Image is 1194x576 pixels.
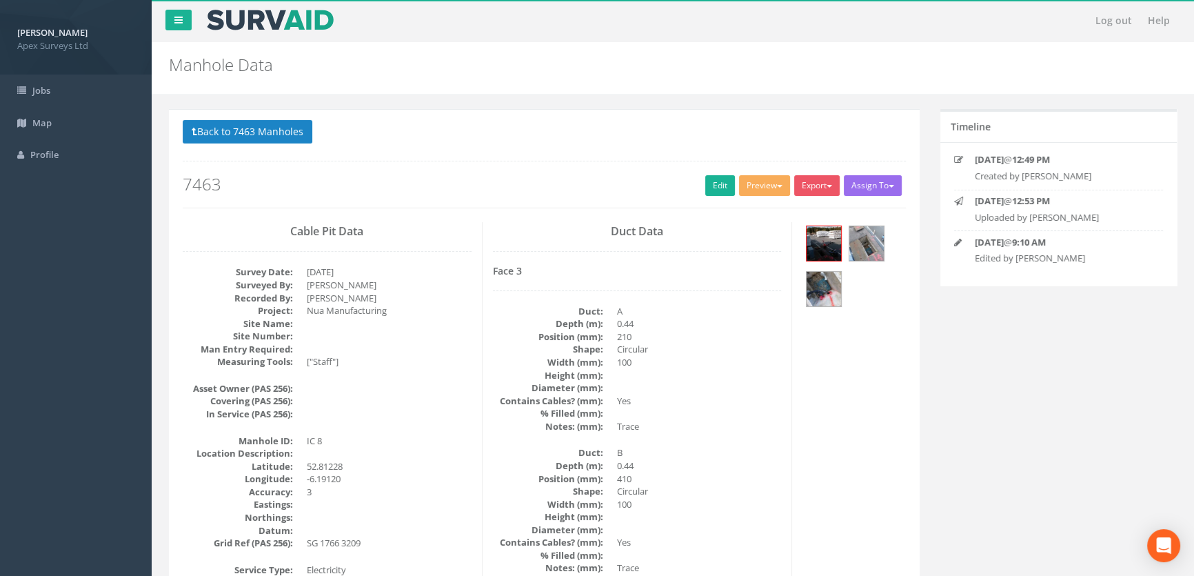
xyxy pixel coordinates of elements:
span: Jobs [32,84,50,97]
dd: Nua Manufacturing [307,304,472,317]
dt: Man Entry Required: [183,343,293,356]
dd: 100 [617,356,782,369]
h3: Duct Data [493,226,782,238]
dt: Diameter (mm): [493,524,603,537]
dd: Yes [617,536,782,549]
dd: Trace [617,420,782,433]
h3: Cable Pit Data [183,226,472,238]
dd: [PERSON_NAME] [307,279,472,292]
dt: Datum: [183,524,293,537]
dd: SG 1766 3209 [307,537,472,550]
dd: Circular [617,485,782,498]
dt: Surveyed By: [183,279,293,292]
button: Back to 7463 Manholes [183,120,312,143]
dd: 100 [617,498,782,511]
button: Assign To [844,175,902,196]
dt: Grid Ref (PAS 256): [183,537,293,550]
dd: Trace [617,562,782,575]
dt: Width (mm): [493,356,603,369]
dt: Location Description: [183,447,293,460]
strong: 9:10 AM [1012,236,1046,248]
dd: -6.19120 [307,473,472,486]
dt: Recorded By: [183,292,293,305]
p: Uploaded by [PERSON_NAME] [975,211,1146,224]
strong: 12:49 PM [1012,153,1050,166]
a: Edit [705,175,735,196]
dt: Longitude: [183,473,293,486]
dd: Circular [617,343,782,356]
dd: A [617,305,782,318]
dt: Position (mm): [493,473,603,486]
p: @ [975,153,1146,166]
h2: 7463 [183,175,906,193]
dt: Depth (m): [493,459,603,473]
strong: [DATE] [975,153,1004,166]
dt: Depth (m): [493,317,603,330]
dd: [PERSON_NAME] [307,292,472,305]
a: [PERSON_NAME] Apex Surveys Ltd [17,23,134,52]
dd: 410 [617,473,782,486]
dt: Site Number: [183,330,293,343]
dd: 52.81228 [307,460,472,473]
span: Profile [30,148,59,161]
dd: 0.44 [617,317,782,330]
p: Created by [PERSON_NAME] [975,170,1146,183]
h5: Timeline [951,121,991,132]
dt: Northings: [183,511,293,524]
dt: Manhole ID: [183,435,293,448]
dt: Notes: (mm): [493,420,603,433]
dt: Height (mm): [493,510,603,524]
dt: Duct: [493,446,603,459]
dd: 210 [617,330,782,344]
dt: Accuracy: [183,486,293,499]
span: Map [32,117,52,129]
strong: 12:53 PM [1012,195,1050,207]
img: 3d0dc16e-fb01-5b33-2918-8ce697cc82e9_ad4b4b93-ad5d-688a-8f71-1fa89905d044_thumb.jpg [849,226,884,261]
dt: Project: [183,304,293,317]
dt: Contains Cables? (mm): [493,536,603,549]
dt: Width (mm): [493,498,603,511]
dt: Diameter (mm): [493,381,603,395]
p: Edited by [PERSON_NAME] [975,252,1146,265]
dt: Site Name: [183,317,293,330]
dd: IC 8 [307,435,472,448]
dt: % Filled (mm): [493,549,603,562]
img: 3d0dc16e-fb01-5b33-2918-8ce697cc82e9_a0d5b942-57be-aa37-4c82-857515ee4d10_thumb.jpg [807,226,841,261]
p: @ [975,195,1146,208]
dd: [DATE] [307,266,472,279]
strong: [DATE] [975,195,1004,207]
dt: Covering (PAS 256): [183,395,293,408]
dt: Height (mm): [493,369,603,382]
dd: B [617,446,782,459]
dd: ["Staff"] [307,355,472,368]
dd: Yes [617,395,782,408]
dd: 3 [307,486,472,499]
dt: Survey Date: [183,266,293,279]
dt: % Filled (mm): [493,407,603,420]
dt: Notes: (mm): [493,562,603,575]
dt: Position (mm): [493,330,603,344]
h2: Manhole Data [169,56,1005,74]
button: Preview [739,175,790,196]
div: Open Intercom Messenger [1147,529,1180,562]
dt: Eastings: [183,498,293,511]
dt: Shape: [493,485,603,498]
dt: In Service (PAS 256): [183,408,293,421]
strong: [PERSON_NAME] [17,26,88,39]
h4: Face 3 [493,266,782,276]
img: 3d0dc16e-fb01-5b33-2918-8ce697cc82e9_2e4990b8-ae06-5198-9178-82a28f601cf8_thumb.jpg [807,272,841,306]
dt: Asset Owner (PAS 256): [183,382,293,395]
dt: Latitude: [183,460,293,473]
dd: 0.44 [617,459,782,473]
dt: Duct: [493,305,603,318]
p: @ [975,236,1146,249]
dt: Measuring Tools: [183,355,293,368]
button: Export [794,175,840,196]
dt: Contains Cables? (mm): [493,395,603,408]
dt: Shape: [493,343,603,356]
span: Apex Surveys Ltd [17,39,134,52]
strong: [DATE] [975,236,1004,248]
